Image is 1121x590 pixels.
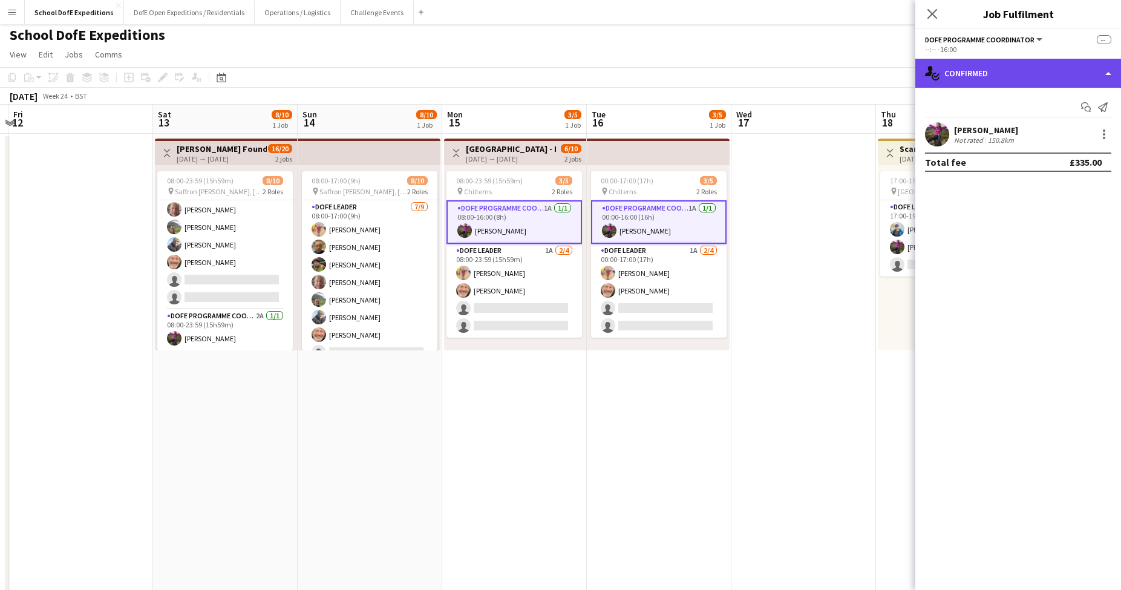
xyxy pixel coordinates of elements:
[10,49,27,60] span: View
[898,187,964,196] span: [GEOGRAPHIC_DATA]
[734,116,752,129] span: 17
[25,1,124,24] button: School DofE Expeditions
[591,200,727,244] app-card-role: DofE Programme Coordinator1A1/100:00-16:00 (16h)[PERSON_NAME]
[10,90,38,102] div: [DATE]
[167,176,234,185] span: 08:00-23:59 (15h59m)
[591,244,727,338] app-card-role: DofE Leader1A2/400:00-17:00 (17h)[PERSON_NAME][PERSON_NAME]
[446,244,582,338] app-card-role: DofE Leader1A2/408:00-23:59 (15h59m)[PERSON_NAME][PERSON_NAME]
[466,154,556,163] div: [DATE] → [DATE]
[985,136,1016,145] div: 150.8km
[880,171,1016,277] app-job-card: 17:00-19:00 (2h)2/3 [GEOGRAPHIC_DATA]1 RoleDofE Leader7A2/317:00-19:00 (2h)[PERSON_NAME][PERSON_N...
[925,156,966,168] div: Total fee
[881,109,896,120] span: Thu
[925,35,1034,44] span: DofE Programme Coordinator
[263,187,283,196] span: 2 Roles
[272,120,292,129] div: 1 Job
[696,187,717,196] span: 2 Roles
[590,116,606,129] span: 16
[890,176,939,185] span: 17:00-19:00 (2h)
[446,171,582,338] app-job-card: 08:00-23:59 (15h59m)3/5 Chilterns2 RolesDofE Programme Coordinator1A1/108:00-16:00 (8h)[PERSON_NA...
[925,35,1044,44] button: DofE Programme Coordinator
[34,47,57,62] a: Edit
[900,143,990,154] h3: Scarborough 6th Form College - DofE Gold Qualifying Expedition
[39,49,53,60] span: Edit
[312,176,361,185] span: 08:00-17:00 (9h)
[319,187,407,196] span: Saffron [PERSON_NAME], [GEOGRAPHIC_DATA]
[564,153,581,163] div: 2 jobs
[709,110,726,119] span: 3/5
[609,187,636,196] span: Chilterns
[263,176,283,185] span: 8/10
[157,128,293,309] app-card-role: [PERSON_NAME][PERSON_NAME][PERSON_NAME][PERSON_NAME][PERSON_NAME][PERSON_NAME]
[156,116,171,129] span: 13
[954,136,985,145] div: Not rated
[124,1,255,24] button: DofE Open Expeditions / Residentials
[900,154,990,163] div: [DATE] → [DATE]
[466,143,556,154] h3: [GEOGRAPHIC_DATA] - DofE Bronze Qualifying Expedition
[552,187,572,196] span: 2 Roles
[1097,35,1111,44] span: --
[700,176,717,185] span: 3/5
[445,116,463,129] span: 15
[915,6,1121,22] h3: Job Fulfilment
[592,109,606,120] span: Tue
[880,200,1016,277] app-card-role: DofE Leader7A2/317:00-19:00 (2h)[PERSON_NAME][PERSON_NAME]
[591,171,727,338] app-job-card: 00:00-17:00 (17h)3/5 Chilterns2 RolesDofE Programme Coordinator1A1/100:00-16:00 (16h)[PERSON_NAME...
[272,110,292,119] span: 8/10
[407,187,428,196] span: 2 Roles
[65,49,83,60] span: Jobs
[565,120,581,129] div: 1 Job
[710,120,725,129] div: 1 Job
[268,144,292,153] span: 16/20
[1070,156,1102,168] div: £335.00
[564,110,581,119] span: 3/5
[95,49,122,60] span: Comms
[925,45,1111,54] div: --:-- -16:00
[157,309,293,350] app-card-role: DofE Programme Coordinator2A1/108:00-23:59 (15h59m)[PERSON_NAME]
[90,47,127,62] a: Comms
[301,116,317,129] span: 14
[10,26,165,44] h1: School DofE Expeditions
[11,116,23,129] span: 12
[40,91,70,100] span: Week 24
[446,200,582,244] app-card-role: DofE Programme Coordinator1A1/108:00-16:00 (8h)[PERSON_NAME]
[555,176,572,185] span: 3/5
[255,1,341,24] button: Operations / Logistics
[464,187,492,196] span: Chilterns
[275,153,292,163] div: 2 jobs
[915,59,1121,88] div: Confirmed
[302,109,317,120] span: Sun
[75,91,87,100] div: BST
[416,110,437,119] span: 8/10
[456,176,523,185] span: 08:00-23:59 (15h59m)
[60,47,88,62] a: Jobs
[13,109,23,120] span: Fri
[954,125,1018,136] div: [PERSON_NAME]
[736,109,752,120] span: Wed
[5,47,31,62] a: View
[561,144,581,153] span: 6/10
[175,187,263,196] span: Saffron [PERSON_NAME], [GEOGRAPHIC_DATA]
[157,171,293,350] app-job-card: 08:00-23:59 (15h59m)8/10 Saffron [PERSON_NAME], [GEOGRAPHIC_DATA]2 Roles[PERSON_NAME][PERSON_NAME...
[879,116,896,129] span: 18
[177,154,267,163] div: [DATE] → [DATE]
[447,109,463,120] span: Mon
[601,176,653,185] span: 00:00-17:00 (17h)
[417,120,436,129] div: 1 Job
[407,176,428,185] span: 8/10
[158,109,171,120] span: Sat
[177,143,267,154] h3: [PERSON_NAME] Foundation - DofE Bronze Training/Practice
[302,200,437,382] app-card-role: DofE Leader7/908:00-17:00 (9h)[PERSON_NAME][PERSON_NAME][PERSON_NAME][PERSON_NAME][PERSON_NAME][P...
[302,171,437,350] app-job-card: 08:00-17:00 (9h)8/10 Saffron [PERSON_NAME], [GEOGRAPHIC_DATA]2 RolesDofE Leader7/908:00-17:00 (9h...
[341,1,414,24] button: Challenge Events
